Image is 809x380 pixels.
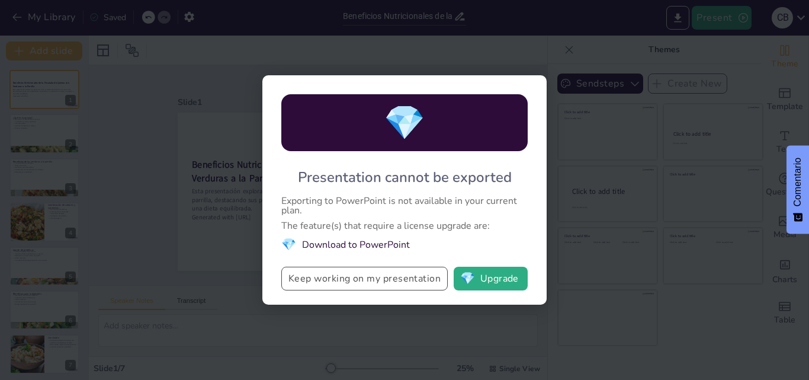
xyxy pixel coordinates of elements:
font: Comentario [792,158,802,207]
div: Presentation cannot be exported [298,168,512,187]
button: Comentarios - Mostrar encuesta [786,146,809,234]
div: The feature(s) that require a license upgrade are: [281,221,528,231]
span: diamond [460,273,475,285]
li: Download to PowerPoint [281,237,528,253]
span: diamond [281,237,296,253]
button: diamondUpgrade [454,267,528,290]
span: diamond [384,100,425,146]
button: Keep working on my presentation [281,267,448,290]
div: Exporting to PowerPoint is not available in your current plan. [281,196,528,215]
